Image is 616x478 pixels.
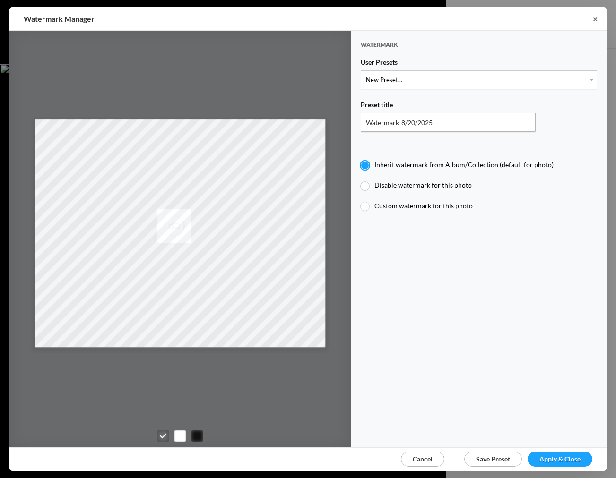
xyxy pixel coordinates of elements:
[361,41,398,57] span: Watermark
[476,455,510,463] span: Save Preset
[374,202,473,210] span: Custom watermark for this photo
[361,101,393,113] span: Preset title
[374,161,554,169] span: Inherit watermark from Album/Collection (default for photo)
[539,455,581,463] span: Apply & Close
[361,58,398,70] span: User Presets
[413,455,433,463] span: Cancel
[361,113,536,132] input: Name for your Watermark Preset
[464,452,522,467] a: Save Preset
[374,181,472,189] span: Disable watermark for this photo
[24,7,390,31] h2: Watermark Manager
[528,452,592,467] a: Apply & Close
[401,452,444,467] a: Cancel
[583,7,607,30] a: ×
